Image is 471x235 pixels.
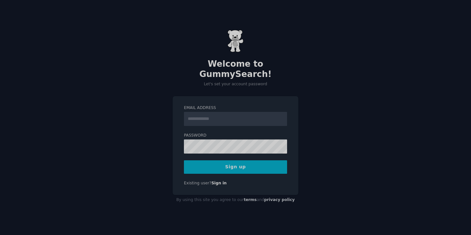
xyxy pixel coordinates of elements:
div: By using this site you agree to our and [173,195,298,205]
a: privacy policy [264,197,295,202]
label: Password [184,133,287,138]
img: Gummy Bear [227,30,244,52]
h2: Welcome to GummySearch! [173,59,298,79]
a: Sign in [211,181,227,185]
label: Email Address [184,105,287,111]
a: terms [244,197,257,202]
span: Existing user? [184,181,211,185]
p: Let's set your account password [173,81,298,87]
button: Sign up [184,160,287,174]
